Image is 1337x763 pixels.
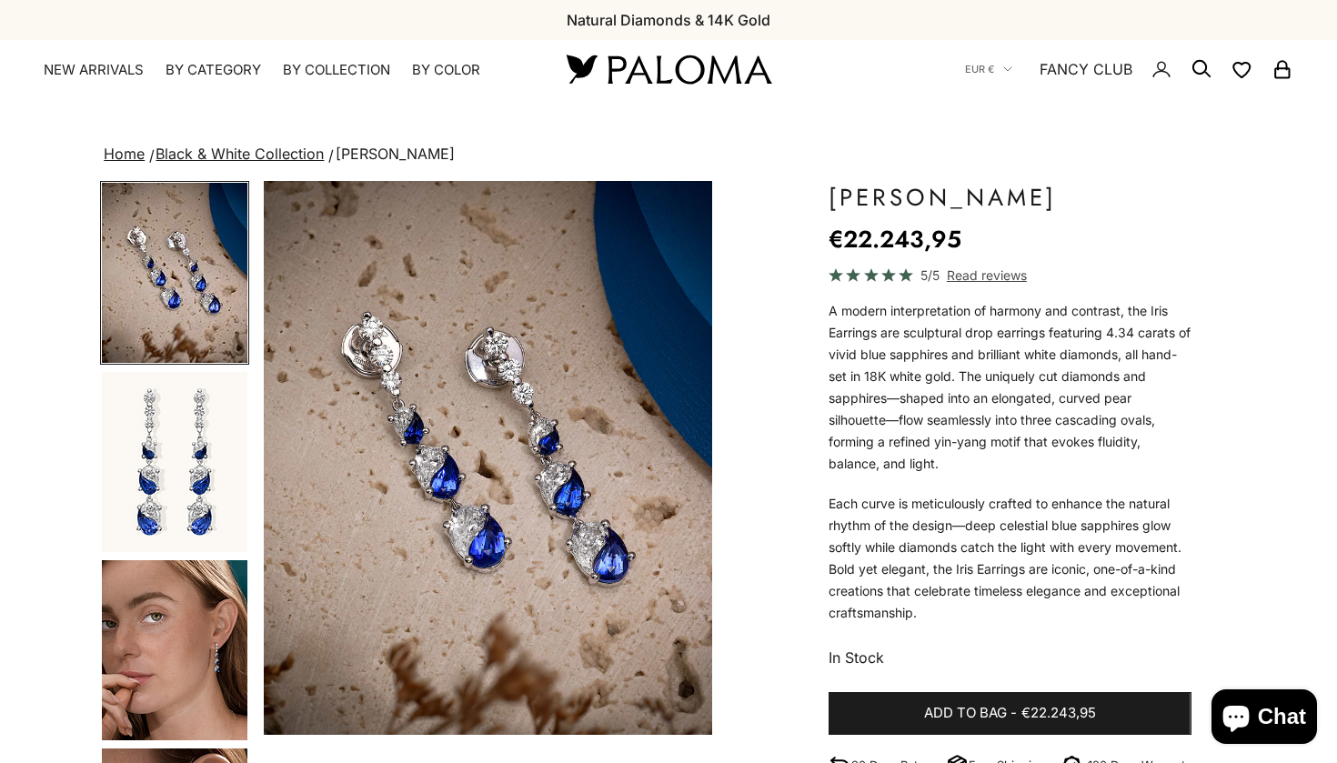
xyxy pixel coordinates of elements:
summary: By Category [166,61,261,79]
sale-price: €22.243,95 [829,221,961,257]
h1: [PERSON_NAME] [829,181,1191,214]
div: Item 1 of 8 [264,181,712,735]
button: EUR € [965,61,1012,77]
img: #YellowGold #WhiteGold #RoseGold [102,372,247,552]
nav: Primary navigation [44,61,523,79]
nav: breadcrumbs [100,142,1237,167]
button: Go to item 2 [100,370,249,554]
summary: By Color [412,61,480,79]
img: #YellowGold #WhiteGold #RoseGold [102,560,247,740]
span: EUR € [965,61,994,77]
p: A modern interpretation of harmony and contrast, the Iris Earrings are sculptural drop earrings f... [829,300,1191,475]
span: [PERSON_NAME] [336,145,455,163]
p: In Stock [829,646,1191,669]
a: Black & White Collection [156,145,324,163]
button: Add to bag-€22.243,95 [829,692,1191,736]
a: NEW ARRIVALS [44,61,144,79]
p: Natural Diamonds & 14K Gold [567,8,770,32]
img: #YellowGold #WhiteGold #RoseGold [102,183,247,363]
p: Each curve is meticulously crafted to enhance the natural rhythm of the design—deep celestial blu... [829,493,1191,624]
inbox-online-store-chat: Shopify online store chat [1206,689,1322,748]
span: €22.243,95 [1021,702,1096,725]
a: 5/5 Read reviews [829,265,1191,286]
span: Add to bag [924,702,1007,725]
span: 5/5 [920,265,940,286]
button: Go to item 1 [100,181,249,365]
button: Go to item 3 [100,558,249,742]
a: FANCY CLUB [1040,57,1132,81]
nav: Secondary navigation [965,40,1293,98]
a: Home [104,145,145,163]
summary: By Collection [283,61,390,79]
span: Read reviews [947,265,1027,286]
img: #YellowGold #WhiteGold #RoseGold [264,181,712,735]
